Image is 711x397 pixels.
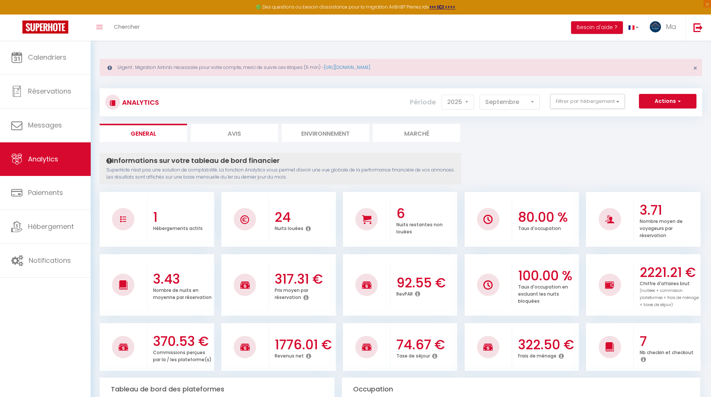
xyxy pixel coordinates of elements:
p: Revenus net [275,351,304,359]
span: Ma [666,22,676,31]
h3: 370.53 € [153,334,212,349]
span: (nuitées + commission plateformes + frais de ménage + taxes de séjour) [640,288,699,308]
h3: 7 [640,334,699,349]
p: Chiffre d'affaires brut [640,279,699,308]
span: Paiements [28,188,63,197]
h3: 3.43 [153,271,212,287]
img: logout [693,23,703,32]
span: Calendriers [28,53,66,62]
button: Actions [639,94,696,109]
p: Frais de ménage [518,351,556,359]
p: RevPAR [396,289,413,297]
h3: 80.00 % [518,209,577,225]
span: Chercher [114,23,140,31]
div: Urgent : Migration Airbnb nécessaire pour votre compte, merci de suivre ces étapes (5 min) - [100,59,702,76]
span: Notifications [29,256,71,265]
span: Hébergement [28,222,74,231]
h3: 24 [275,209,334,225]
h3: 2221.21 € [640,265,699,280]
a: ... Ma [644,15,686,41]
p: Nombre moyen de voyageurs par réservation [640,217,683,239]
p: Hébergements actifs [153,224,203,231]
a: [URL][DOMAIN_NAME] [324,64,370,70]
h3: Analytics [120,94,159,111]
li: Marché [373,124,460,142]
p: Commissions perçues par la / les plateforme(s) [153,348,212,363]
img: NO IMAGE [605,280,614,289]
h3: 322.50 € [518,337,577,353]
p: Nombre de nuits en moyenne par réservation [153,286,212,300]
button: Besoin d'aide ? [571,21,623,34]
span: Messages [28,120,62,130]
a: Chercher [108,15,145,41]
label: Période [410,94,436,110]
span: × [693,63,697,73]
h3: 74.67 € [396,337,456,353]
h3: 1776.01 € [275,337,334,353]
img: Super Booking [22,21,68,34]
li: General [100,124,187,142]
button: Close [693,65,697,72]
p: Nuits louées [275,224,303,231]
h3: 317.31 € [275,271,334,287]
h4: Informations sur votre tableau de bord financier [106,157,455,165]
span: Analytics [28,154,58,164]
h3: 3.71 [640,202,699,218]
h3: 92.55 € [396,275,456,291]
h3: 6 [396,206,456,221]
p: Nuits restantes non louées [396,220,443,235]
p: Taux d'occupation [518,224,561,231]
a: >>> ICI <<<< [429,4,455,10]
li: Environnement [282,124,369,142]
img: ... [650,21,661,32]
h3: 100.00 % [518,268,577,284]
h3: 1 [153,209,212,225]
p: Nb checkin et checkout [640,348,693,356]
img: NO IMAGE [483,280,493,290]
p: SuperHote n'est pas une solution de comptabilité. La fonction Analytics vous permet d'avoir une v... [106,167,455,181]
span: Réservations [28,86,71,96]
img: NO IMAGE [120,216,126,222]
li: Avis [191,124,278,142]
p: Taxe de séjour [396,351,430,359]
p: Prix moyen par réservation [275,286,308,300]
p: Taux d'occupation en excluant les nuits bloquées [518,282,568,304]
button: Filtrer par hébergement [550,94,625,109]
